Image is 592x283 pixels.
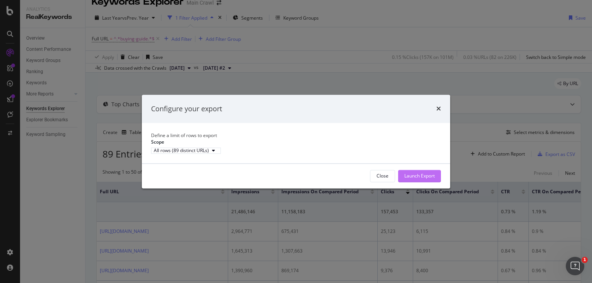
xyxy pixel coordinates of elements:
[436,104,441,114] div: times
[151,139,164,146] label: Scope
[566,257,584,275] iframe: Intercom live chat
[398,170,441,182] button: Launch Export
[151,148,221,154] button: All rows (89 distinct URLs)
[142,95,450,188] div: modal
[582,257,588,263] span: 1
[151,104,222,114] div: Configure your export
[370,170,395,182] button: Close
[404,172,435,179] div: Launch Export
[377,172,388,179] div: Close
[154,149,209,153] div: All rows (89 distinct URLs)
[151,132,441,139] div: Define a limit of rows to export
